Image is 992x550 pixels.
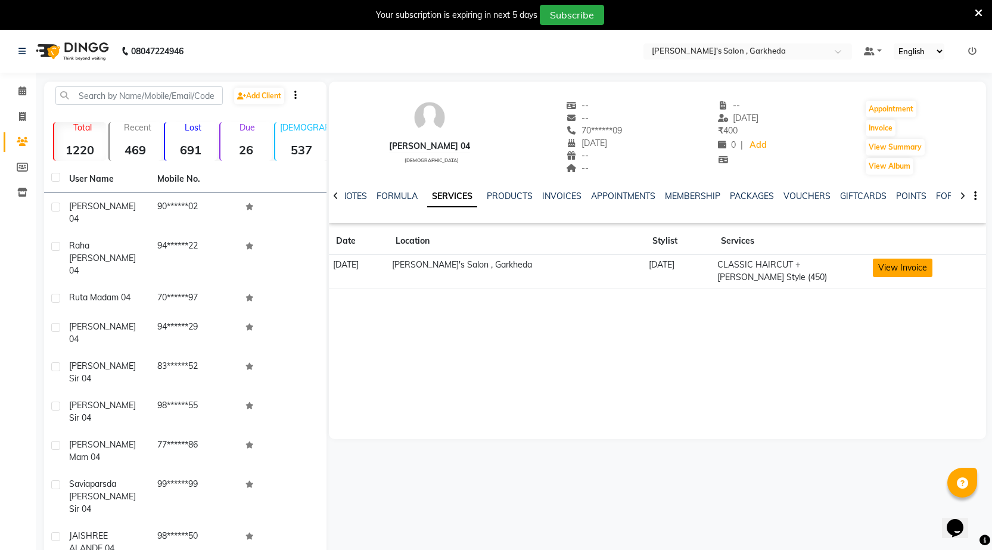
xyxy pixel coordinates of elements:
[280,122,327,133] p: [DEMOGRAPHIC_DATA]
[69,400,136,423] span: [PERSON_NAME] sir 04
[30,35,112,68] img: logo
[220,142,272,157] strong: 26
[714,228,869,255] th: Services
[376,9,537,21] div: Your subscription is expiring in next 5 days
[329,228,388,255] th: Date
[896,191,926,201] a: POINTS
[783,191,831,201] a: VOUCHERS
[389,140,470,153] div: [PERSON_NAME] 04
[69,439,136,462] span: [PERSON_NAME] mam 04
[730,191,774,201] a: PACKAGES
[566,100,589,111] span: --
[645,255,714,288] td: [DATE]
[131,35,184,68] b: 08047224946
[741,139,743,151] span: |
[566,138,607,148] span: [DATE]
[942,502,980,538] iframe: chat widget
[645,228,714,255] th: Stylist
[427,186,477,207] a: SERVICES
[866,158,913,175] button: View Album
[665,191,720,201] a: MEMBERSHIP
[54,142,106,157] strong: 1220
[59,122,106,133] p: Total
[275,142,327,157] strong: 537
[566,163,589,173] span: --
[69,292,130,303] span: ruta madam 04
[388,228,645,255] th: Location
[718,139,736,150] span: 0
[62,166,150,193] th: User Name
[487,191,533,201] a: PRODUCTS
[718,100,741,111] span: --
[69,361,136,384] span: [PERSON_NAME] sir 04
[718,113,759,123] span: [DATE]
[340,191,367,201] a: NOTES
[566,113,589,123] span: --
[69,240,136,276] span: raha [PERSON_NAME] 04
[718,125,723,136] span: ₹
[165,142,217,157] strong: 691
[329,255,388,288] td: [DATE]
[566,150,589,161] span: --
[718,125,738,136] span: 400
[69,478,136,514] span: saviaparsda [PERSON_NAME] sir 04
[110,142,161,157] strong: 469
[170,122,217,133] p: Lost
[69,321,136,344] span: [PERSON_NAME] 04
[55,86,223,105] input: Search by Name/Mobile/Email/Code
[377,191,418,201] a: FORMULA
[873,259,932,277] button: View Invoice
[866,139,925,156] button: View Summary
[714,255,869,288] td: CLASSIC HAIRCUT + [PERSON_NAME] Style (450)
[866,120,895,136] button: Invoice
[69,201,136,224] span: [PERSON_NAME] 04
[748,137,769,154] a: Add
[223,122,272,133] p: Due
[542,191,581,201] a: INVOICES
[540,5,604,25] button: Subscribe
[388,255,645,288] td: [PERSON_NAME]'s Salon , Garkheda
[866,101,916,117] button: Appointment
[412,100,447,135] img: avatar
[234,88,284,104] a: Add Client
[936,191,966,201] a: FORMS
[150,166,238,193] th: Mobile No.
[405,157,459,163] span: [DEMOGRAPHIC_DATA]
[114,122,161,133] p: Recent
[591,191,655,201] a: APPOINTMENTS
[840,191,887,201] a: GIFTCARDS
